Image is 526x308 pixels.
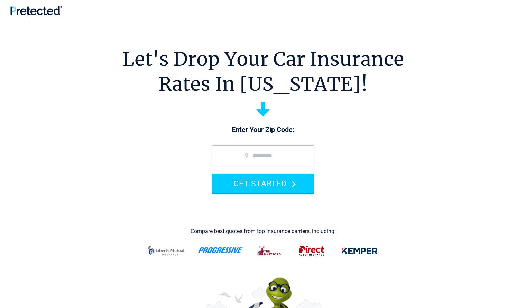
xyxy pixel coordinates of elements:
[205,125,321,135] p: Enter Your Zip Code:
[212,174,314,193] button: GET STARTED
[198,247,244,253] img: progressive
[122,47,404,97] h1: Let's Drop Your Car Insurance Rates In [US_STATE]!
[10,6,62,15] img: Pretected Logo
[337,242,382,260] img: kemper
[252,242,286,260] img: thehartford
[295,242,329,260] img: direct
[144,242,190,260] img: liberty
[191,228,336,235] div: Compare best quotes from top insurance carriers, including:
[212,145,314,166] input: zip code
